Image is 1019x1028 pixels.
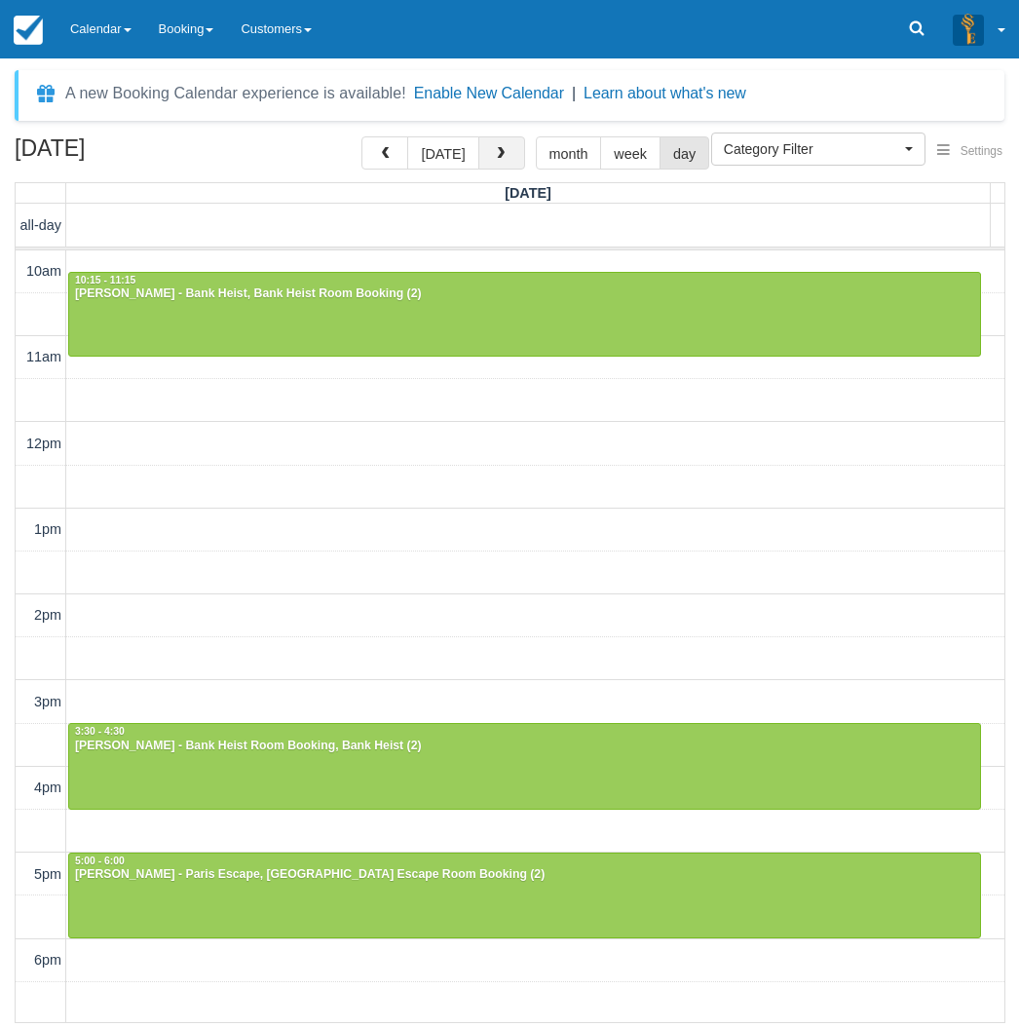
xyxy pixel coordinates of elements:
[26,436,61,451] span: 12pm
[34,952,61,968] span: 6pm
[15,136,261,172] h2: [DATE]
[26,263,61,279] span: 10am
[34,521,61,537] span: 1pm
[34,866,61,882] span: 5pm
[572,85,576,101] span: |
[505,185,551,201] span: [DATE]
[26,349,61,364] span: 11am
[34,780,61,795] span: 4pm
[925,137,1014,166] button: Settings
[14,16,43,45] img: checkfront-main-nav-mini-logo.png
[407,136,478,170] button: [DATE]
[74,867,975,883] div: [PERSON_NAME] - Paris Escape, [GEOGRAPHIC_DATA] Escape Room Booking (2)
[660,136,709,170] button: day
[584,85,746,101] a: Learn about what's new
[74,739,975,754] div: [PERSON_NAME] - Bank Heist Room Booking, Bank Heist (2)
[34,607,61,623] span: 2pm
[74,286,975,302] div: [PERSON_NAME] - Bank Heist, Bank Heist Room Booking (2)
[34,694,61,709] span: 3pm
[724,139,900,159] span: Category Filter
[75,726,125,737] span: 3:30 - 4:30
[75,275,135,286] span: 10:15 - 11:15
[414,84,564,103] button: Enable New Calendar
[20,217,61,233] span: all-day
[68,272,981,358] a: 10:15 - 11:15[PERSON_NAME] - Bank Heist, Bank Heist Room Booking (2)
[711,133,925,166] button: Category Filter
[65,82,406,105] div: A new Booking Calendar experience is available!
[75,856,125,866] span: 5:00 - 6:00
[536,136,602,170] button: month
[600,136,660,170] button: week
[68,723,981,809] a: 3:30 - 4:30[PERSON_NAME] - Bank Heist Room Booking, Bank Heist (2)
[68,853,981,938] a: 5:00 - 6:00[PERSON_NAME] - Paris Escape, [GEOGRAPHIC_DATA] Escape Room Booking (2)
[953,14,984,45] img: A3
[961,144,1002,158] span: Settings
